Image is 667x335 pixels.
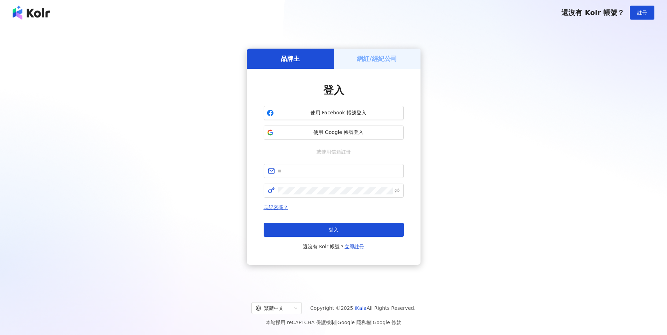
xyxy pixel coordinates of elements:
[310,304,416,312] span: Copyright © 2025 All Rights Reserved.
[266,318,401,327] span: 本站採用 reCAPTCHA 保護機制
[13,6,50,20] img: logo
[336,320,338,325] span: |
[357,54,397,63] h5: 網紅/經紀公司
[264,223,404,237] button: 登入
[264,106,404,120] button: 使用 Facebook 帳號登入
[277,129,401,136] span: 使用 Google 帳號登入
[355,305,367,311] a: iKala
[338,320,371,325] a: Google 隱私權
[373,320,401,325] a: Google 條款
[281,54,300,63] h5: 品牌主
[630,6,654,20] button: 註冊
[264,126,404,140] button: 使用 Google 帳號登入
[329,227,339,233] span: 登入
[303,242,364,251] span: 還沒有 Kolr 帳號？
[256,302,291,314] div: 繁體中文
[637,10,647,15] span: 註冊
[345,244,364,249] a: 立即註冊
[561,8,624,17] span: 還沒有 Kolr 帳號？
[264,205,288,210] a: 忘記密碼？
[371,320,373,325] span: |
[395,188,399,193] span: eye-invisible
[312,148,356,156] span: 或使用信箱註冊
[323,84,344,96] span: 登入
[277,109,401,116] span: 使用 Facebook 帳號登入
